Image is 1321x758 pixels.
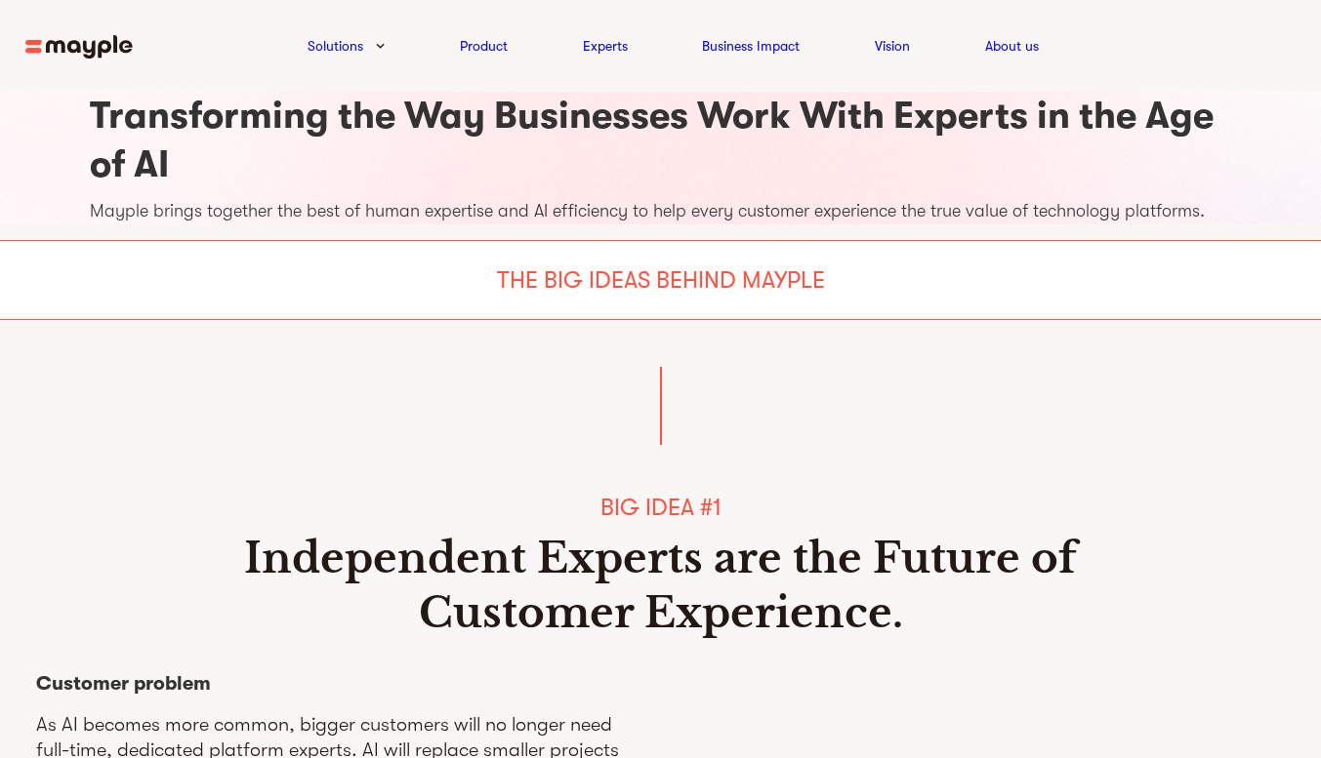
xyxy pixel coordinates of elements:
[308,34,363,58] a: Solutions
[702,34,800,58] a: Business Impact
[36,492,1286,523] div: BIG IDEA #1
[192,531,1130,640] h2: Independent Experts are the Future of Customer Experience.
[985,34,1039,58] a: About us
[376,43,385,49] img: arrow-down
[460,34,508,58] a: Product
[583,34,628,58] a: Experts
[36,671,630,697] div: Customer problem
[90,92,1232,188] h1: Transforming the Way Businesses Work With Experts in the Age of AI
[90,198,1232,224] p: Mayple brings together the best of human expertise and AI efficiency to help every customer exper...
[875,34,910,58] a: Vision
[25,35,133,60] img: mayple-logo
